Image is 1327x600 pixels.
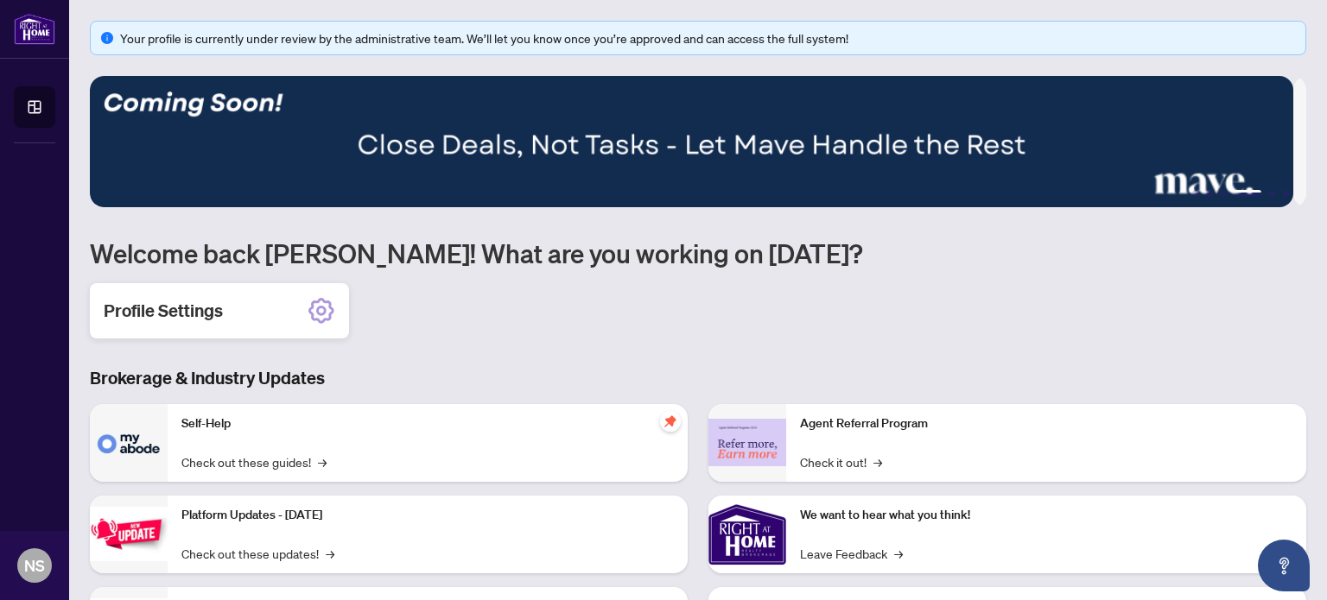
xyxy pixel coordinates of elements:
[800,544,903,563] a: Leave Feedback→
[181,506,674,525] p: Platform Updates - [DATE]
[24,553,45,578] span: NS
[120,28,1295,47] div: Your profile is currently under review by the administrative team. We’ll let you know once you’re...
[1282,190,1289,197] button: 6
[1206,190,1213,197] button: 2
[181,414,674,433] p: Self-Help
[326,544,334,563] span: →
[1234,190,1261,197] button: 4
[894,544,903,563] span: →
[1268,190,1275,197] button: 5
[14,13,55,45] img: logo
[90,366,1306,390] h3: Brokerage & Industry Updates
[1220,190,1227,197] button: 3
[800,452,882,471] a: Check it out!→
[90,507,168,561] img: Platform Updates - July 21, 2025
[181,452,327,471] a: Check out these guides!→
[660,411,681,432] span: pushpin
[708,496,786,573] img: We want to hear what you think!
[800,506,1292,525] p: We want to hear what you think!
[90,404,168,482] img: Self-Help
[101,32,113,44] span: info-circle
[90,237,1306,269] h1: Welcome back [PERSON_NAME]! What are you working on [DATE]?
[104,299,223,323] h2: Profile Settings
[181,544,334,563] a: Check out these updates!→
[1192,190,1199,197] button: 1
[90,76,1293,207] img: Slide 3
[1258,540,1310,591] button: Open asap
[318,452,327,471] span: →
[708,419,786,466] img: Agent Referral Program
[873,452,882,471] span: →
[800,414,1292,433] p: Agent Referral Program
